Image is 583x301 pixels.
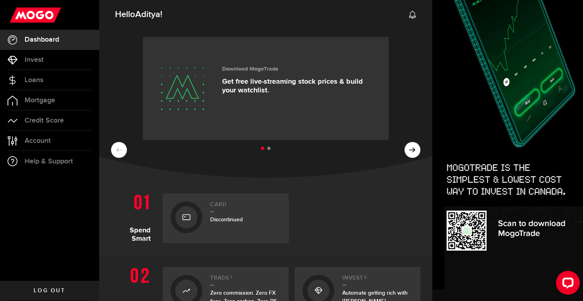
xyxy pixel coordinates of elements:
[25,36,59,43] span: Dashboard
[143,37,389,140] a: Download MogoTrade Get free live-streaming stock prices & build your watchlist.
[210,275,281,286] h2: Trade
[25,117,64,124] span: Credit Score
[25,56,44,63] span: Invest
[163,194,289,243] a: CardDiscontinued
[25,97,55,104] span: Mortgage
[550,268,583,301] iframe: LiveChat chat widget
[25,77,43,84] span: Loans
[34,288,65,293] span: Log out
[25,137,51,144] span: Account
[342,275,413,286] h2: Invest
[111,190,157,243] h1: Spend Smart
[25,158,73,165] span: Help & Support
[135,9,160,20] span: Aditya
[210,216,243,223] span: Discontinued
[364,275,367,280] sup: 2
[210,201,281,212] h2: Card
[115,6,162,23] span: Hello !
[230,275,232,280] sup: 1
[222,77,377,95] p: Get free live-streaming stock prices & build your watchlist.
[222,66,377,73] h3: Download MogoTrade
